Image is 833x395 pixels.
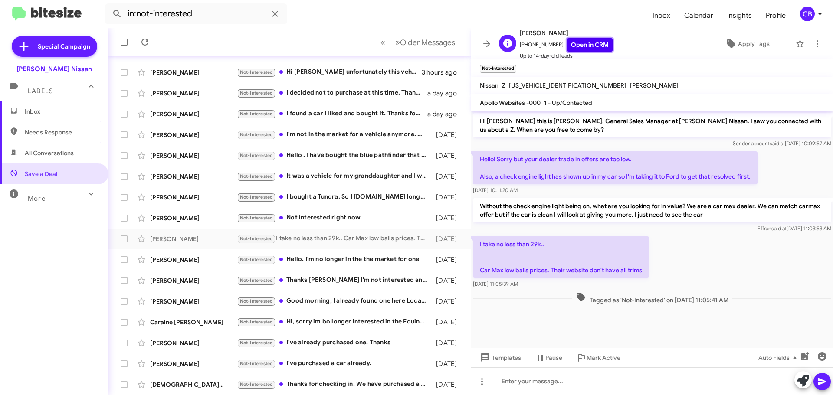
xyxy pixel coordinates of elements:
span: [US_VEHICLE_IDENTIFICATION_NUMBER] [509,82,626,89]
span: Not-Interested [240,215,273,221]
span: Labels [28,87,53,95]
div: [PERSON_NAME] [150,235,237,243]
div: [PERSON_NAME] [150,68,237,77]
div: [PERSON_NAME] [150,110,237,118]
span: Not-Interested [240,298,273,304]
span: More [28,195,46,202]
button: Auto Fields [751,350,807,366]
input: Search [105,3,287,24]
div: I've already purchased one. Thanks [237,338,432,348]
span: Save a Deal [25,170,57,178]
span: » [395,37,400,48]
span: Apply Tags [738,36,770,52]
div: [PERSON_NAME] [150,131,237,139]
div: [DATE] [432,151,464,160]
span: All Conversations [25,149,74,157]
span: Not-Interested [240,69,273,75]
span: Needs Response [25,128,98,137]
div: [PERSON_NAME] [150,339,237,347]
a: Inbox [646,3,677,28]
nav: Page navigation example [376,33,460,51]
span: Up to 14-day-old leads [520,52,613,60]
span: Not-Interested [240,257,273,262]
span: 1 - Up/Contacted [544,99,592,107]
span: Not-Interested [240,361,273,366]
span: Tagged as 'Not-Interested' on [DATE] 11:05:41 AM [572,292,732,304]
div: Good morning, I already found one here Locally ,,, Thank you though for following up !👍👍 [237,296,432,306]
div: a day ago [427,89,464,98]
div: [PERSON_NAME] [150,255,237,264]
span: Not-Interested [240,132,273,137]
span: [DATE] 11:05:39 AM [473,281,518,287]
button: Templates [471,350,528,366]
div: [DATE] [432,359,464,368]
span: Not-Interested [240,90,273,96]
span: Not-Interested [240,236,273,242]
span: Not-Interested [240,277,273,283]
div: Thanks for checking in. We have purchased a vehicle and are no longer looking but will keep your ... [237,379,432,389]
div: It was a vehicle for my granddaughter and I was not in town and got over ruled. She went out and ... [237,171,432,181]
a: Calendar [677,3,720,28]
a: Special Campaign [12,36,97,57]
div: I found a car I liked and bought it. Thanks for your help. [237,109,427,119]
div: [DATE] [432,255,464,264]
div: [PERSON_NAME] [150,89,237,98]
div: a day ago [427,110,464,118]
div: [PERSON_NAME] [150,276,237,285]
span: said at [770,140,785,147]
div: I'm not in the market for a vehicle anymore. My wife decided on another vehicle. Thx [237,130,432,140]
div: [PERSON_NAME] [150,172,237,181]
p: I take no less than 29k.. Car Max low balls prices. Their website don't have all trims [473,236,649,278]
div: [DATE] [432,235,464,243]
div: Hi, sorry im bo longer interested in the Equinox. Thanks [237,317,432,327]
div: [DATE] [432,318,464,326]
div: [DATE] [432,193,464,202]
button: Apply Tags [702,36,791,52]
span: « [380,37,385,48]
button: Previous [375,33,390,51]
span: Not-Interested [240,382,273,387]
div: [PERSON_NAME] [150,214,237,222]
p: Hello! Sorry but your dealer trade in offers are too low. Also, a check engine light has shown up... [473,151,758,184]
span: [PERSON_NAME] [630,82,679,89]
div: I decided not to purchase at this time. Thanks. [237,88,427,98]
span: Pause [545,350,562,366]
div: [PERSON_NAME] [150,151,237,160]
div: [DATE] [432,380,464,389]
span: [PERSON_NAME] [520,28,613,38]
div: Caraine [PERSON_NAME] [150,318,237,326]
div: CB [800,7,815,21]
span: Z [502,82,505,89]
div: Not interested right now [237,213,432,223]
button: Mark Active [569,350,627,366]
div: [DATE] [432,214,464,222]
div: [DEMOGRAPHIC_DATA][PERSON_NAME] [150,380,237,389]
button: CB [793,7,823,21]
span: Not-Interested [240,173,273,179]
div: [PERSON_NAME] [150,193,237,202]
span: Sender account [DATE] 10:09:57 AM [733,140,831,147]
span: Not-Interested [240,153,273,158]
div: [PERSON_NAME] Nissan [16,65,92,73]
span: Not-Interested [240,319,273,325]
div: 3 hours ago [422,68,464,77]
div: Thanks [PERSON_NAME] I'm not interested anymore. I have to work on my credit. Thanks [237,275,432,285]
div: [DATE] [432,172,464,181]
span: [PHONE_NUMBER] [520,38,613,52]
span: Special Campaign [38,42,90,51]
div: [DATE] [432,297,464,306]
a: Insights [720,3,759,28]
a: Profile [759,3,793,28]
span: Not-Interested [240,340,273,346]
span: Mark Active [587,350,620,366]
span: [DATE] 10:11:20 AM [473,187,518,193]
span: Not-Interested [240,111,273,117]
div: [PERSON_NAME] [150,297,237,306]
div: [DATE] [432,131,464,139]
div: [DATE] [432,339,464,347]
span: Apollo Websites -000 [480,99,541,107]
small: Not-Interested [480,65,516,73]
span: said at [771,225,787,232]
